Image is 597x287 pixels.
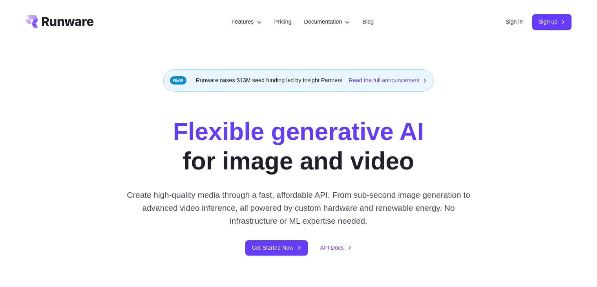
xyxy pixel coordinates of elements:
[532,14,572,29] a: Sign up
[349,76,427,85] a: Read the full announcement
[26,15,94,28] a: Go to /
[506,17,523,26] a: Sign in
[304,17,350,26] label: Documentation
[124,188,473,228] p: Create high-quality media through a fast, affordable API. From sub-second image generation to adv...
[173,118,424,145] strong: Flexible generative AI
[245,240,307,256] a: Get Started Now
[163,69,434,92] div: Runware raises $13M seed funding led by Insight Partners
[274,17,292,26] a: Pricing
[173,117,424,176] h1: for image and video
[232,17,262,26] label: Features
[362,17,374,26] a: Blog
[320,243,352,252] a: API Docs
